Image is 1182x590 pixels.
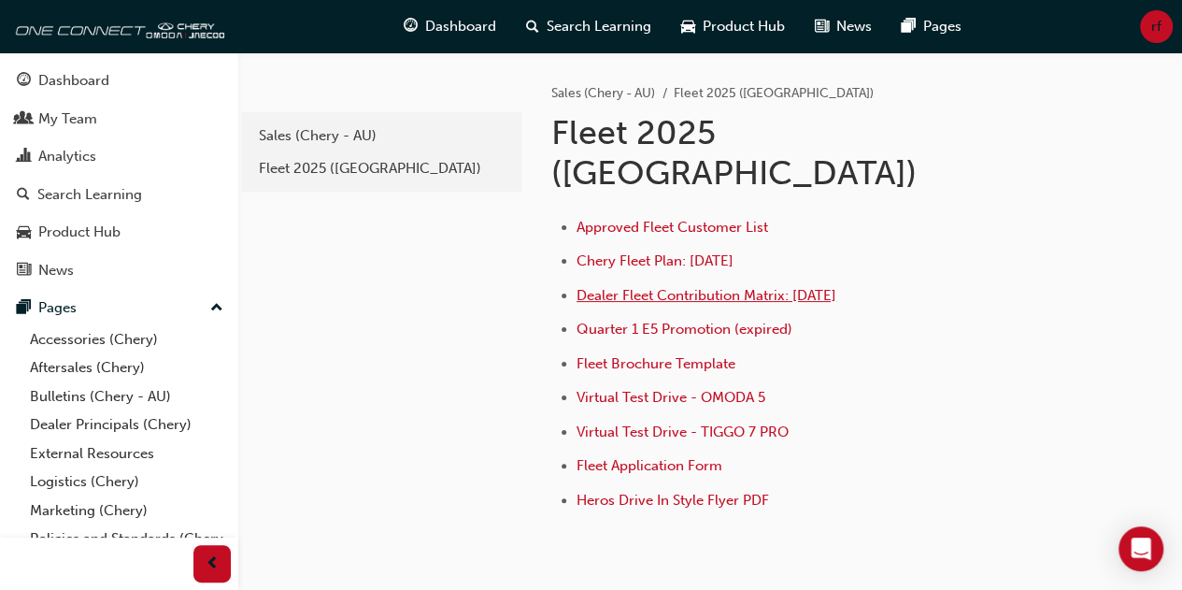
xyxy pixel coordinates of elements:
[7,60,231,291] button: DashboardMy TeamAnalyticsSearch LearningProduct HubNews
[17,149,31,165] span: chart-icon
[800,7,887,46] a: news-iconNews
[681,15,695,38] span: car-icon
[7,139,231,174] a: Analytics
[7,291,231,325] button: Pages
[249,152,514,185] a: Fleet 2025 ([GEOGRAPHIC_DATA])
[547,16,651,37] span: Search Learning
[7,64,231,98] a: Dashboard
[17,187,30,204] span: search-icon
[17,263,31,280] span: news-icon
[674,83,874,105] li: Fleet 2025 ([GEOGRAPHIC_DATA])
[37,184,142,206] div: Search Learning
[259,125,505,147] div: Sales (Chery - AU)
[210,296,223,321] span: up-icon
[22,439,231,468] a: External Resources
[38,70,109,92] div: Dashboard
[17,224,31,241] span: car-icon
[38,108,97,130] div: My Team
[206,553,220,576] span: prev-icon
[38,222,121,243] div: Product Hub
[22,496,231,525] a: Marketing (Chery)
[9,7,224,45] img: oneconnect
[22,325,231,354] a: Accessories (Chery)
[577,457,722,474] a: Fleet Application Form
[7,215,231,250] a: Product Hub
[703,16,785,37] span: Product Hub
[577,389,765,406] a: Virtual Test Drive - OMODA 5
[7,102,231,137] a: My Team
[577,252,733,269] a: Chery Fleet Plan: [DATE]
[836,16,872,37] span: News
[551,112,1040,194] h1: Fleet 2025 ([GEOGRAPHIC_DATA])
[1118,526,1163,571] div: Open Intercom Messenger
[577,355,735,372] a: Fleet Brochure Template
[577,492,769,509] a: Heros Drive In Style Flyer PDF
[22,468,231,496] a: Logistics (Chery)
[526,15,539,38] span: search-icon
[425,16,496,37] span: Dashboard
[551,85,655,101] a: Sales (Chery - AU)
[7,178,231,212] a: Search Learning
[902,15,916,38] span: pages-icon
[666,7,800,46] a: car-iconProduct Hub
[511,7,666,46] a: search-iconSearch Learning
[577,219,768,236] a: Approved Fleet Customer List
[7,253,231,288] a: News
[17,111,31,128] span: people-icon
[22,410,231,439] a: Dealer Principals (Chery)
[22,525,231,574] a: Policies and Standards (Chery -AU)
[17,73,31,90] span: guage-icon
[1151,16,1161,37] span: rf
[923,16,961,37] span: Pages
[22,382,231,411] a: Bulletins (Chery - AU)
[815,15,829,38] span: news-icon
[38,297,77,319] div: Pages
[887,7,976,46] a: pages-iconPages
[259,158,505,180] div: Fleet 2025 ([GEOGRAPHIC_DATA])
[577,287,836,304] a: Dealer Fleet Contribution Matrix: [DATE]
[17,300,31,317] span: pages-icon
[404,15,418,38] span: guage-icon
[389,7,511,46] a: guage-iconDashboard
[38,260,74,281] div: News
[38,146,96,167] div: Analytics
[577,321,792,338] a: Quarter 1 E5 Promotion (expired)
[22,353,231,382] a: Aftersales (Chery)
[577,424,789,440] a: Virtual Test Drive - TIGGO 7 PRO
[1140,10,1173,43] button: rf
[249,120,514,152] a: Sales (Chery - AU)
